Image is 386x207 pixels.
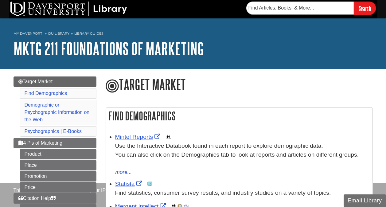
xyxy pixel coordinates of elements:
[115,142,369,168] div: Use the Interactive Databook found in each report to explore demographic data. You can also click...
[48,31,69,36] a: DU Library
[14,39,204,58] a: MKTG 211 Foundations of Marketing
[18,79,53,84] span: Target Market
[20,182,96,193] a: Price
[14,76,96,87] a: Target Market
[18,196,56,201] span: Citation Help
[14,31,42,36] a: My Davenport
[10,2,127,16] img: DU Library
[74,31,103,36] a: Library Guides
[14,138,96,148] a: 4 P's of Marketing
[115,181,144,187] a: Link opens in new window
[20,160,96,170] a: Place
[20,149,96,159] a: Product
[115,134,162,140] a: Link opens in new window
[20,171,96,182] a: Promotion
[115,189,369,197] p: Find statistics, consumer survey results, and industry studies on a variety of topics.
[14,193,96,204] a: Citation Help
[246,2,376,15] form: Searches DU Library's articles, books, and more
[354,2,376,15] input: Search
[25,91,67,96] a: Find Demographics
[106,108,372,124] h2: Find Demographics
[25,102,90,122] a: Demographic or Psychographic Information on the Web
[14,29,373,39] nav: breadcrumb
[166,135,171,139] img: Demographics
[25,129,82,134] a: Psychographics | E-Books
[147,182,152,186] img: Statistics
[106,76,373,94] h1: Target Market
[344,194,386,207] button: Email Library
[115,168,132,177] button: more...
[246,2,354,14] input: Find Articles, Books, & More...
[18,140,63,146] span: 4 P's of Marketing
